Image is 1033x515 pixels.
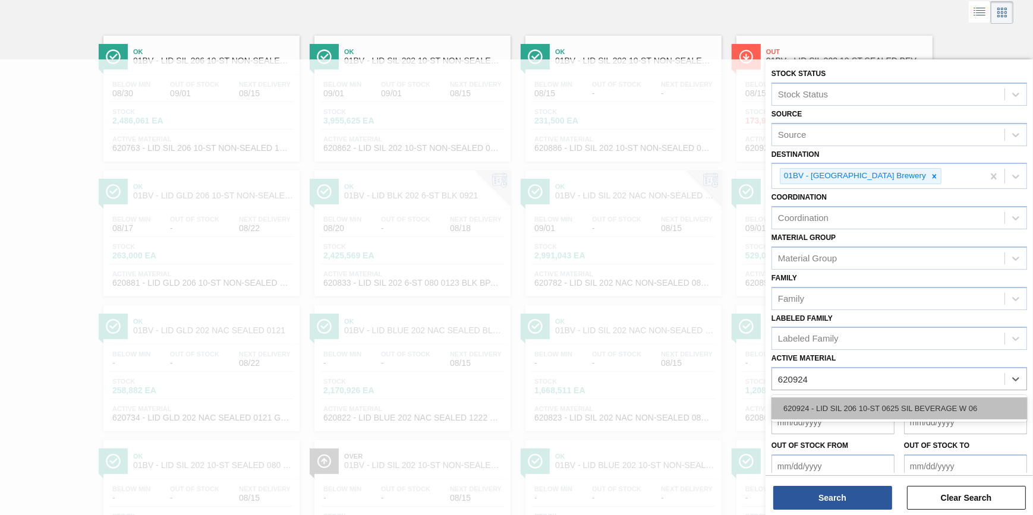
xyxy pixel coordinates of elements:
[771,233,836,242] label: Material Group
[904,441,969,450] label: Out of Stock to
[904,454,1027,478] input: mm/dd/yyyy
[771,314,833,323] label: Labeled Family
[133,56,294,65] span: 01BV - LID SIL 206 10-ST NON-SEALED 1218 GRN 20
[344,56,505,65] span: 01BV - LID SIL 202 10-ST NON-SEALED RE
[344,48,505,55] span: Ok
[778,129,807,140] div: Source
[106,49,121,64] img: Ícone
[555,56,716,65] span: 01BV - LID SIL 202 10-ST NON-SEALED 080 1118 PN
[133,48,294,55] span: Ok
[317,49,332,64] img: Ícone
[778,334,839,344] div: Labeled Family
[991,1,1013,24] div: Card Vision
[739,49,754,64] img: Ícone
[306,27,516,162] a: ÍconeOk01BV - LID SIL 202 10-ST NON-SEALED REBelow Min09/01Out Of Stock09/01Next Delivery08/15Sto...
[780,169,928,184] div: 01BV - [GEOGRAPHIC_DATA] Brewery
[528,49,543,64] img: Ícone
[771,397,1027,419] div: 620924 - LID SIL 206 10-ST 0625 SIL BEVERAGE W 06
[555,48,716,55] span: Ok
[778,213,829,223] div: Coordination
[778,89,828,99] div: Stock Status
[778,253,837,263] div: Material Group
[778,293,804,304] div: Family
[771,193,827,201] label: Coordination
[771,274,797,282] label: Family
[771,150,819,159] label: Destination
[969,1,991,24] div: List Vision
[766,48,927,55] span: Out
[771,354,836,362] label: Active Material
[771,110,802,118] label: Source
[95,27,306,162] a: ÍconeOk01BV - LID SIL 206 10-ST NON-SEALED 1218 GRN 20Below Min08/30Out Of Stock09/01Next Deliver...
[727,27,938,162] a: ÍconeOut01BV - LID SIL 202 10-ST SEALED BEVERAGE WGTBelow Min08/15Out Of Stock-Next Delivery08/22...
[516,27,727,162] a: ÍconeOk01BV - LID SIL 202 10-ST NON-SEALED 080 1118 PNBelow Min08/15Out Of Stock-Next Delivery-St...
[766,56,927,65] span: 01BV - LID SIL 202 10-ST SEALED BEVERAGE WGT
[771,410,895,434] input: mm/dd/yyyy
[771,69,826,78] label: Stock Status
[771,441,848,450] label: Out of Stock from
[771,454,895,478] input: mm/dd/yyyy
[904,410,1027,434] input: mm/dd/yyyy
